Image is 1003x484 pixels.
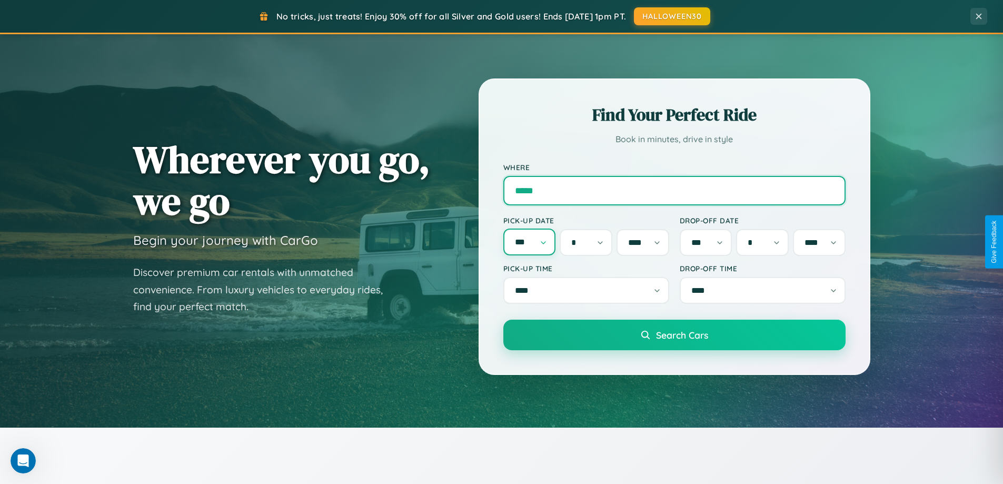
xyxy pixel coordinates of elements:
[656,329,708,341] span: Search Cars
[11,448,36,473] iframe: Intercom live chat
[680,264,846,273] label: Drop-off Time
[680,216,846,225] label: Drop-off Date
[503,103,846,126] h2: Find Your Perfect Ride
[503,216,669,225] label: Pick-up Date
[503,320,846,350] button: Search Cars
[634,7,710,25] button: HALLOWEEN30
[503,264,669,273] label: Pick-up Time
[276,11,626,22] span: No tricks, just treats! Enjoy 30% off for all Silver and Gold users! Ends [DATE] 1pm PT.
[990,221,998,263] div: Give Feedback
[503,132,846,147] p: Book in minutes, drive in style
[503,163,846,172] label: Where
[133,139,430,222] h1: Wherever you go, we go
[133,264,396,315] p: Discover premium car rentals with unmatched convenience. From luxury vehicles to everyday rides, ...
[133,232,318,248] h3: Begin your journey with CarGo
